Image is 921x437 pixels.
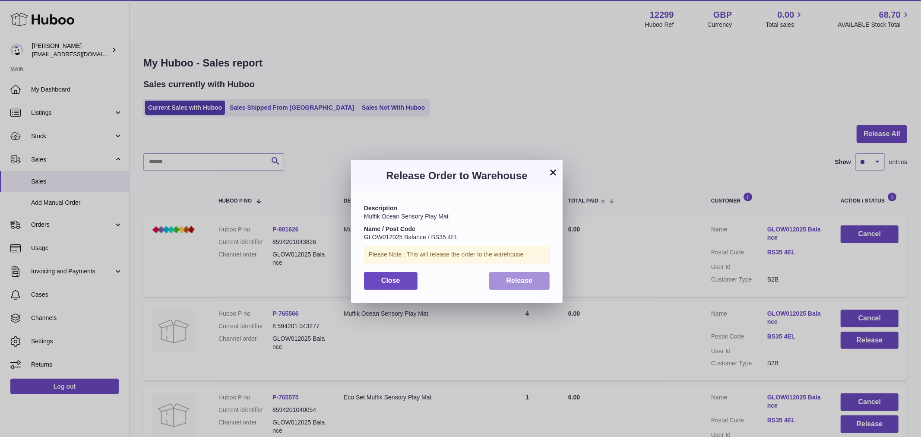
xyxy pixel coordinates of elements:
[364,169,550,183] h3: Release Order to Warehouse
[364,205,397,212] strong: Description
[364,225,415,232] strong: Name / Post Code
[548,167,558,177] button: ×
[364,213,449,220] span: Muffik Ocean Sensory Play Mat
[381,277,400,284] span: Close
[364,246,550,263] div: Please Note : This will release the order to the warehouse
[506,277,533,284] span: Release
[489,272,550,290] button: Release
[364,234,459,241] span: GLOW012025 Balance / BS35 4EL
[364,272,418,290] button: Close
